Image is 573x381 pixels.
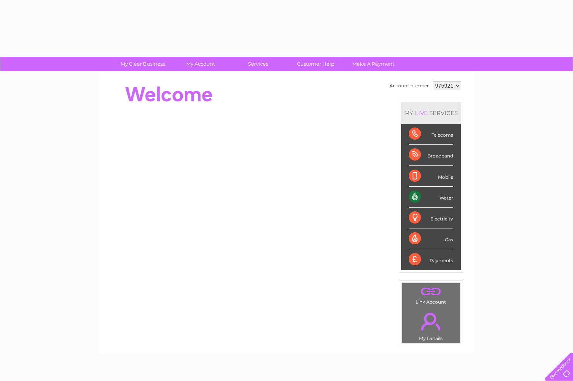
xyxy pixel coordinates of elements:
a: Services [227,57,289,71]
div: Broadband [409,145,453,165]
a: Make A Payment [342,57,405,71]
div: Payments [409,249,453,270]
td: Account number [388,79,431,92]
a: . [404,285,458,298]
a: Customer Help [284,57,347,71]
div: Water [409,187,453,208]
a: My Clear Business [111,57,174,71]
a: My Account [169,57,232,71]
div: MY SERVICES [401,102,461,124]
div: Gas [409,228,453,249]
td: Link Account [402,283,460,307]
div: Mobile [409,166,453,187]
div: Telecoms [409,124,453,145]
a: . [404,308,458,335]
td: My Details [402,306,460,343]
div: Electricity [409,208,453,228]
div: LIVE [413,109,429,117]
